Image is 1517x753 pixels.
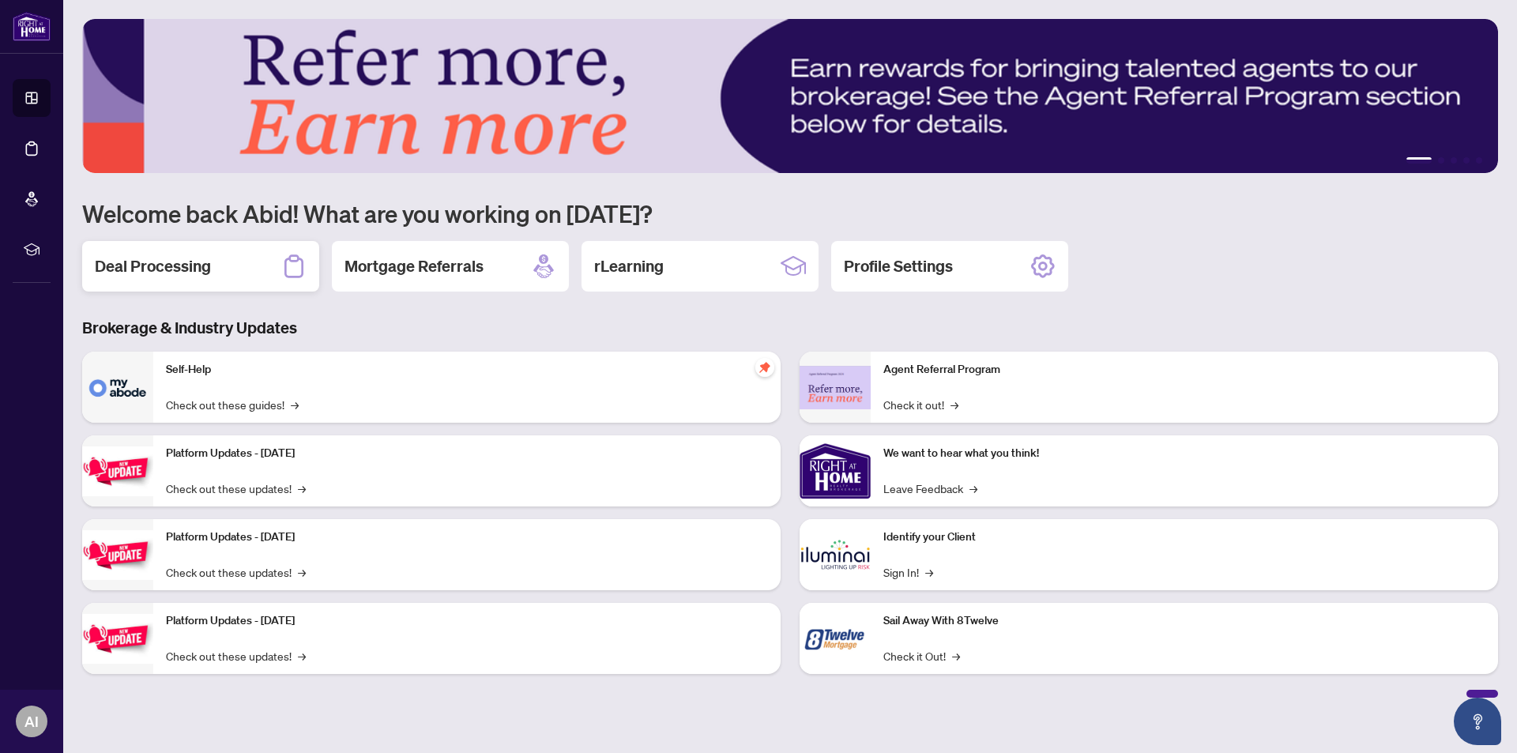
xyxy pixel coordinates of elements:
a: Check out these updates!→ [166,563,306,581]
a: Check out these updates!→ [166,647,306,665]
a: Check it Out!→ [883,647,960,665]
img: Sail Away With 8Twelve [800,603,871,674]
p: Self-Help [166,361,768,378]
a: Check out these guides!→ [166,396,299,413]
h2: Deal Processing [95,255,211,277]
img: Agent Referral Program [800,366,871,409]
p: Platform Updates - [DATE] [166,612,768,630]
img: Platform Updates - July 8, 2025 [82,530,153,580]
button: 1 [1406,157,1432,164]
span: pushpin [755,358,774,377]
h1: Welcome back Abid! What are you working on [DATE]? [82,198,1498,228]
span: → [291,396,299,413]
img: We want to hear what you think! [800,435,871,506]
span: → [950,396,958,413]
h2: rLearning [594,255,664,277]
h2: Mortgage Referrals [344,255,484,277]
img: Identify your Client [800,519,871,590]
img: Platform Updates - June 23, 2025 [82,614,153,664]
a: Sign In!→ [883,563,933,581]
span: → [925,563,933,581]
button: 4 [1463,157,1470,164]
img: Platform Updates - July 21, 2025 [82,446,153,496]
a: Check it out!→ [883,396,958,413]
button: 5 [1476,157,1482,164]
button: 3 [1451,157,1457,164]
a: Leave Feedback→ [883,480,977,497]
button: 2 [1438,157,1444,164]
p: Platform Updates - [DATE] [166,529,768,546]
img: logo [13,12,51,41]
p: Identify your Client [883,529,1485,546]
span: → [298,480,306,497]
p: Sail Away With 8Twelve [883,612,1485,630]
p: We want to hear what you think! [883,445,1485,462]
span: → [298,563,306,581]
span: → [952,647,960,665]
span: → [298,647,306,665]
p: Platform Updates - [DATE] [166,445,768,462]
span: AI [24,710,39,732]
img: Slide 0 [82,19,1498,173]
img: Self-Help [82,352,153,423]
p: Agent Referral Program [883,361,1485,378]
h2: Profile Settings [844,255,953,277]
h3: Brokerage & Industry Updates [82,317,1498,339]
a: Check out these updates!→ [166,480,306,497]
button: Open asap [1454,698,1501,745]
span: → [969,480,977,497]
